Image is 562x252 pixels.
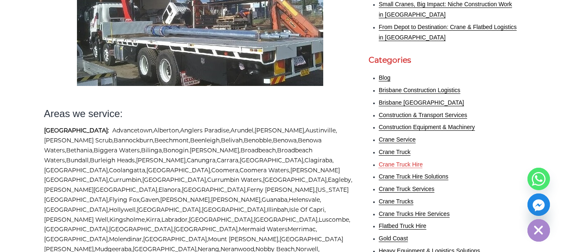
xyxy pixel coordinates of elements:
[174,225,239,233] a: [GEOGRAPHIC_DATA],
[211,166,240,174] a: Coomera,
[153,127,179,134] a: Alberton
[255,127,305,134] a: [PERSON_NAME],
[254,216,319,223] a: [GEOGRAPHIC_DATA],
[141,196,160,203] a: Gaven,
[136,157,186,164] a: [PERSON_NAME]
[154,137,189,144] a: Beechmont
[240,147,276,154] a: Broadbeach
[90,157,135,164] a: Burleigh Heads
[379,112,467,118] a: Construction & Transport Services
[379,149,411,155] a: Crane Truck
[267,206,289,213] a: Illinbah,
[163,147,188,154] a: Bonogin
[379,173,448,180] a: Crane Truck Hire Solutions
[160,196,211,203] a: [PERSON_NAME],
[379,1,512,18] a: Small Cranes, Big Impact: Niche Construction Work in [GEOGRAPHIC_DATA]
[247,186,316,193] a: Ferny [PERSON_NAME],
[379,87,460,93] a: Brisbane Construction Logistics
[44,108,356,120] h2: Areas we service:
[305,127,336,134] a: Austinville
[239,225,287,233] a: Mermaid Waters
[379,24,517,41] a: From Depot to Destination: Crane & Flatbed Logistics in [GEOGRAPHIC_DATA]
[208,235,280,243] a: Mount [PERSON_NAME],
[66,147,92,154] a: Bethania
[379,235,408,242] a: Gold Coast
[379,99,464,106] a: Brisbane [GEOGRAPHIC_DATA]
[137,206,202,213] a: [GEOGRAPHIC_DATA],
[44,137,112,144] a: [PERSON_NAME] Scrub
[527,193,550,216] a: Facebook_Messenger
[305,157,334,164] a: Clagiraba,
[263,176,328,183] a: [GEOGRAPHIC_DATA],
[141,147,162,154] a: Bilinga
[221,137,243,144] a: Belivah
[289,196,321,203] a: Helensvale,
[190,147,239,154] a: [PERSON_NAME]
[379,136,416,143] a: Crane Service
[207,176,263,183] a: Currumbin Waters,
[273,137,297,144] a: Benowa
[114,137,153,144] a: Bannockburn
[287,225,317,233] a: Merrimac,
[109,235,143,243] a: Molendinar,
[369,55,518,65] h2: Categories
[240,166,290,174] a: Coomera Waters,
[158,186,182,193] a: Elanora,
[112,127,152,134] a: Advancetown
[289,206,326,213] a: Isle Of Capri,
[146,166,211,174] a: [GEOGRAPHIC_DATA],
[379,198,413,205] a: Crane Trucks
[94,147,140,154] a: Biggera Waters
[180,127,229,134] a: Anglers Paradise
[319,216,350,223] a: Luscombe,
[109,166,146,174] a: Coolangatta,
[379,223,426,229] a: Flatbed Truck Hire
[182,186,247,193] a: [GEOGRAPHIC_DATA],
[379,74,391,81] a: Blog
[109,216,146,223] a: Kingsholme,
[146,216,161,223] a: Kirra,
[109,225,174,233] a: [GEOGRAPHIC_DATA],
[44,166,109,174] a: [GEOGRAPHIC_DATA],
[230,127,253,134] a: Arundel
[109,196,141,203] a: Flying Fox,
[44,216,109,223] a: [PERSON_NAME] Well,
[190,137,220,144] a: Beenleigh
[379,124,475,130] a: Construction Equipment & Machinery
[44,186,158,193] a: [PERSON_NAME][GEOGRAPHIC_DATA],
[262,196,289,203] a: Guanaba,
[66,157,89,164] a: Bundall
[240,157,303,164] a: [GEOGRAPHIC_DATA]
[143,235,208,243] a: [GEOGRAPHIC_DATA],
[379,186,435,192] a: Crane Truck Services
[527,168,550,190] a: Whatsapp
[202,206,267,213] a: [GEOGRAPHIC_DATA],
[379,161,423,168] a: Crane Truck Hire
[217,157,238,164] a: Carrara
[44,225,109,233] a: [GEOGRAPHIC_DATA],
[44,206,109,213] a: [GEOGRAPHIC_DATA],
[44,127,109,134] strong: [GEOGRAPHIC_DATA]:
[379,210,450,217] a: Crane Trucks Hire Services
[142,176,207,183] a: [GEOGRAPHIC_DATA],
[109,176,142,183] a: Currumbin,
[109,206,137,213] a: Hollywell,
[189,216,254,223] a: [GEOGRAPHIC_DATA],
[328,176,352,183] a: Eagleby,
[244,137,272,144] a: Benobble
[187,157,215,164] a: Canungra
[44,147,314,164] a: Broadbeach Waters
[161,216,189,223] a: Labrador,
[211,196,262,203] a: [PERSON_NAME],
[44,235,109,243] a: [GEOGRAPHIC_DATA],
